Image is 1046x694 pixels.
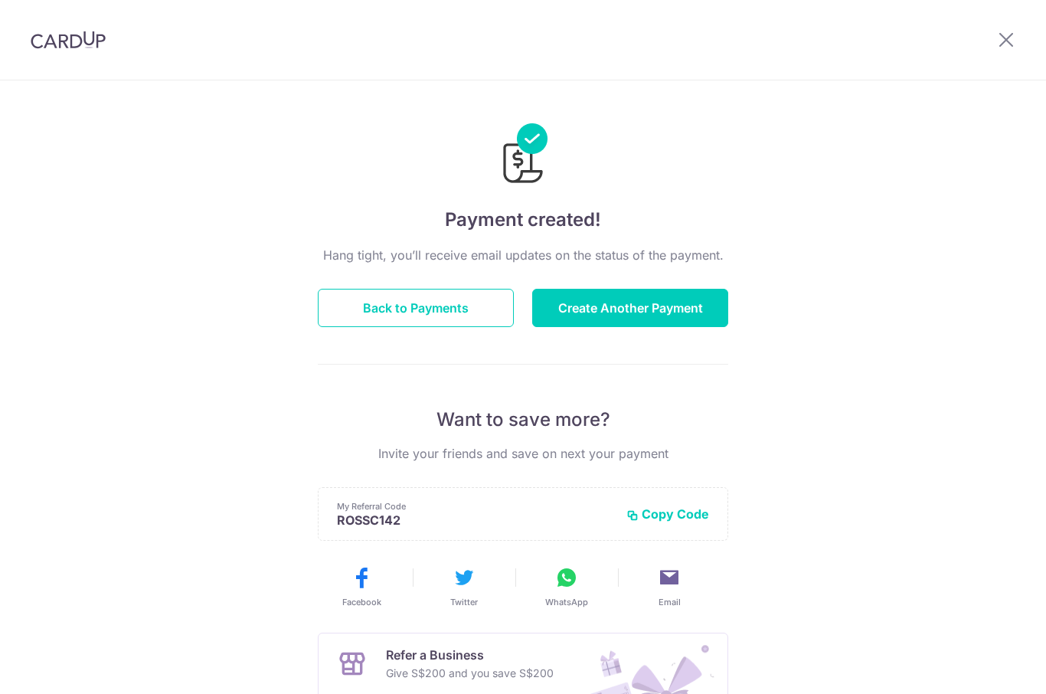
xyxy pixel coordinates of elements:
h4: Payment created! [318,206,728,234]
img: Payments [498,123,548,188]
p: Hang tight, you’ll receive email updates on the status of the payment. [318,246,728,264]
button: Email [624,565,714,608]
p: Refer a Business [386,646,554,664]
button: Facebook [316,565,407,608]
p: Give S$200 and you save S$200 [386,664,554,683]
p: My Referral Code [337,500,614,512]
button: Twitter [419,565,509,608]
button: Copy Code [626,506,709,522]
span: Twitter [450,596,478,608]
p: Invite your friends and save on next your payment [318,444,728,463]
img: CardUp [31,31,106,49]
p: Want to save more? [318,408,728,432]
button: WhatsApp [521,565,612,608]
span: WhatsApp [545,596,588,608]
button: Create Another Payment [532,289,728,327]
button: Back to Payments [318,289,514,327]
span: Facebook [342,596,381,608]
span: Email [659,596,681,608]
p: ROSSC142 [337,512,614,528]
